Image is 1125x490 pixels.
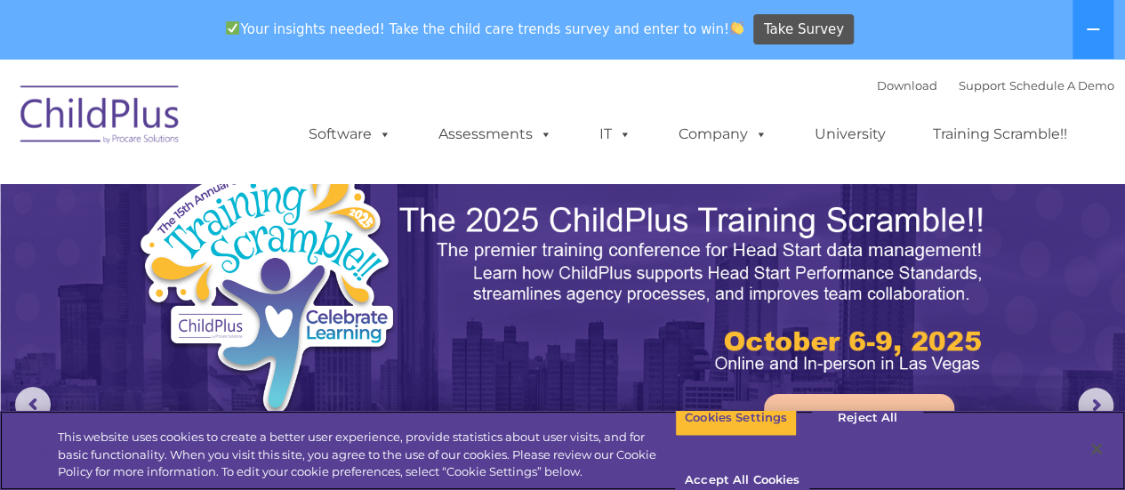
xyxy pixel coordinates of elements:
button: Close [1077,430,1116,469]
a: University [797,116,904,152]
button: Reject All [812,399,923,437]
a: Training Scramble!! [915,116,1085,152]
font: | [877,78,1114,92]
a: Support [959,78,1006,92]
span: Last name [247,117,301,131]
a: Take Survey [753,14,854,45]
span: Your insights needed! Take the child care trends survey and enter to win! [219,12,751,46]
img: 👏 [730,21,743,35]
a: Learn More [764,394,954,444]
span: Phone number [247,190,323,204]
button: Cookies Settings [675,399,797,437]
span: Take Survey [764,14,844,45]
a: Schedule A Demo [1009,78,1114,92]
a: Assessments [421,116,570,152]
a: IT [582,116,649,152]
a: Download [877,78,937,92]
img: ✅ [226,21,239,35]
a: Software [291,116,409,152]
a: Company [661,116,785,152]
img: ChildPlus by Procare Solutions [12,73,189,162]
div: This website uses cookies to create a better user experience, provide statistics about user visit... [58,429,675,481]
